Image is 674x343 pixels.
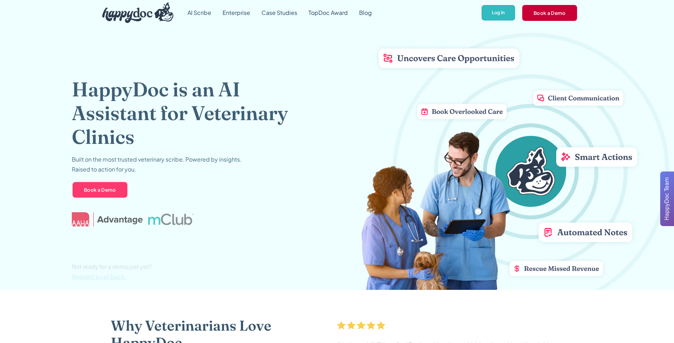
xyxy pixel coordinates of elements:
[72,212,143,226] img: AAHA Advantage logo
[72,272,126,280] span: Request a call back.
[148,213,193,225] img: mclub logo
[481,4,516,22] a: Log In
[72,181,128,198] a: Book a Demo
[97,1,174,25] a: home
[522,4,578,21] a: Book a Demo
[102,2,174,23] img: HappyDoc Logo: A happy dog with his ear up, listening.
[72,77,311,149] h1: HappyDoc is an AI Assistant for Veterinary Clinics
[72,154,242,174] p: Built on the most trusted veterinary scribe. Powered by insights. Raised to action for you.
[72,262,152,281] p: Not ready for a demo just yet?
